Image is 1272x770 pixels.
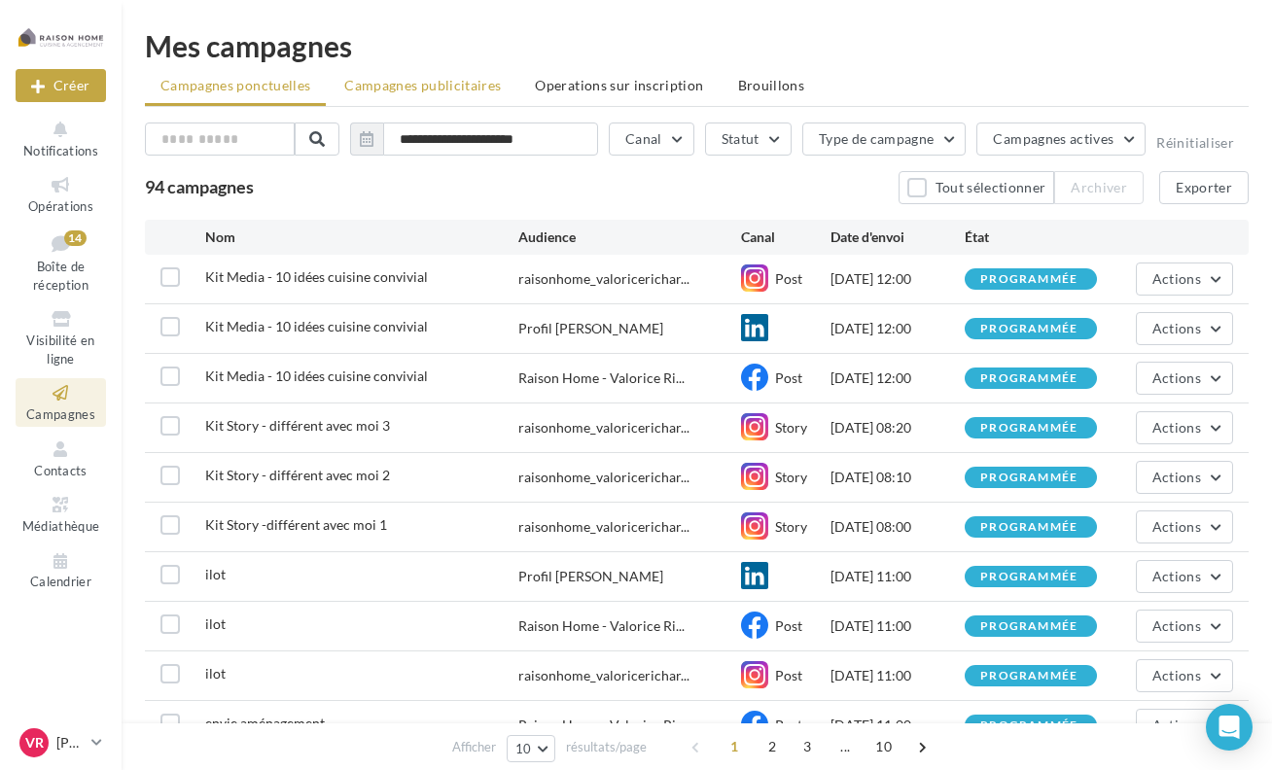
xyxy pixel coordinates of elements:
[16,490,106,538] a: Médiathèque
[867,731,900,762] span: 10
[976,122,1146,156] button: Campagnes actives
[830,666,965,685] div: [DATE] 11:00
[145,31,1249,60] div: Mes campagnes
[30,575,91,590] span: Calendrier
[1152,270,1201,287] span: Actions
[56,733,84,752] p: [PERSON_NAME]
[64,230,87,246] div: 14
[145,176,254,197] span: 94 campagnes
[1152,568,1201,584] span: Actions
[980,323,1078,335] div: programmée
[518,567,663,586] div: Profil [PERSON_NAME]
[1152,617,1201,634] span: Actions
[792,731,823,762] span: 3
[775,617,802,634] span: Post
[965,227,1099,247] div: État
[741,227,830,247] div: Canal
[705,122,792,156] button: Statut
[1136,312,1233,345] button: Actions
[1159,171,1249,204] button: Exporter
[775,717,802,733] span: Post
[535,77,703,93] span: Operations sur inscription
[518,468,689,487] span: raisonhome_valoricerichar...
[518,269,689,289] span: raisonhome_valoricerichar...
[830,616,965,636] div: [DATE] 11:00
[518,368,685,388] span: Raison Home - Valorice Ri...
[344,77,501,93] span: Campagnes publicitaires
[830,368,965,388] div: [DATE] 12:00
[980,372,1078,385] div: programmée
[775,469,807,485] span: Story
[16,170,106,218] a: Opérations
[205,715,325,731] span: envie aménagement
[980,620,1078,633] div: programmée
[830,269,965,289] div: [DATE] 12:00
[830,227,965,247] div: Date d'envoi
[980,670,1078,682] div: programmée
[719,731,750,762] span: 1
[205,318,428,334] span: Kit Media - 10 idées cuisine convivial
[775,419,807,436] span: Story
[775,667,802,683] span: Post
[33,259,88,293] span: Boîte de réception
[830,731,861,762] span: ...
[16,115,106,162] button: Notifications
[1152,320,1201,336] span: Actions
[802,122,967,156] button: Type de campagne
[566,738,647,756] span: résultats/page
[1152,717,1201,733] span: Actions
[1152,667,1201,683] span: Actions
[757,731,788,762] span: 2
[205,227,518,247] div: Nom
[1054,171,1144,204] button: Archiver
[16,546,106,594] a: Calendrier
[1136,709,1233,742] button: Actions
[1152,518,1201,535] span: Actions
[1136,510,1233,543] button: Actions
[830,517,965,537] div: [DATE] 08:00
[16,435,106,482] a: Contacts
[775,369,802,386] span: Post
[518,319,663,338] div: Profil [PERSON_NAME]
[775,518,807,535] span: Story
[507,735,556,762] button: 10
[518,716,685,735] span: Raison Home - Valorice Ri...
[899,171,1054,204] button: Tout sélectionner
[205,566,226,582] span: ilot
[980,571,1078,583] div: programmée
[518,418,689,437] span: raisonhome_valoricerichar...
[1152,369,1201,386] span: Actions
[1152,469,1201,485] span: Actions
[518,227,742,247] div: Audience
[22,518,100,534] span: Médiathèque
[16,69,106,102] button: Créer
[205,367,428,384] span: Kit Media - 10 idées cuisine convivial
[26,406,95,422] span: Campagnes
[205,467,390,483] span: Kit Story - différent avec moi 2
[980,422,1078,435] div: programmée
[25,733,44,752] span: VR
[1206,704,1253,751] div: Open Intercom Messenger
[23,143,98,158] span: Notifications
[452,738,496,756] span: Afficher
[830,319,965,338] div: [DATE] 12:00
[830,418,965,437] div: [DATE] 08:20
[26,332,94,367] span: Visibilité en ligne
[16,304,106,370] a: Visibilité en ligne
[1136,262,1233,296] button: Actions
[830,468,965,487] div: [DATE] 08:10
[830,567,965,586] div: [DATE] 11:00
[205,516,387,533] span: Kit Story -différent avec moi 1
[34,463,88,478] span: Contacts
[518,666,689,685] span: raisonhome_valoricerichar...
[205,665,226,682] span: ilot
[16,227,106,297] a: Boîte de réception14
[609,122,694,156] button: Canal
[980,273,1078,286] div: programmée
[1152,419,1201,436] span: Actions
[205,615,226,632] span: ilot
[518,517,689,537] span: raisonhome_valoricerichar...
[993,130,1113,147] span: Campagnes actives
[518,616,685,636] span: Raison Home - Valorice Ri...
[1156,135,1234,151] button: Réinitialiser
